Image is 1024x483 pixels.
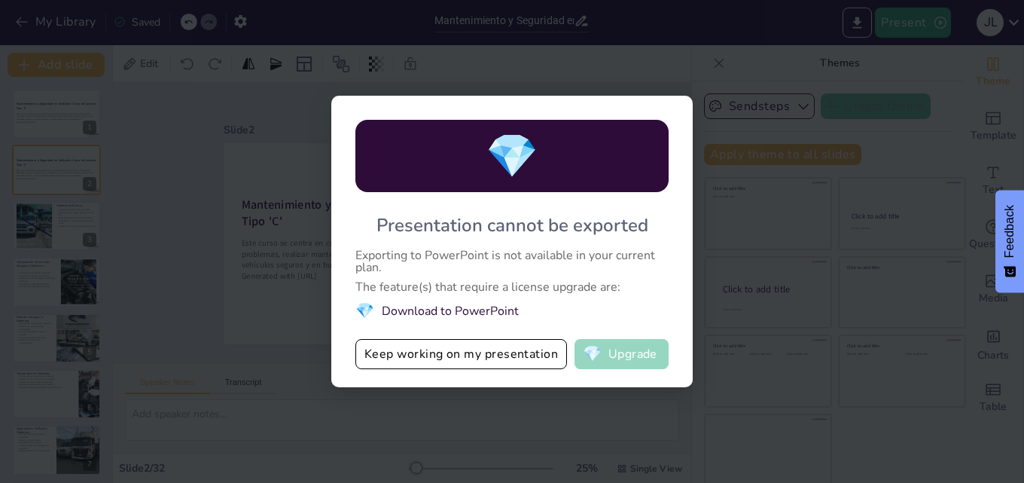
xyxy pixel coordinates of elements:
[486,127,538,185] span: diamond
[1003,205,1016,258] span: Feedback
[583,347,602,362] span: diamond
[574,339,669,369] button: diamondUpgrade
[376,213,648,237] div: Presentation cannot be exported
[355,301,374,321] span: diamond
[355,301,669,321] li: Download to PowerPoint
[355,249,669,274] div: Exporting to PowerPoint is not available in your current plan.
[355,339,567,369] button: Keep working on my presentation
[355,281,669,293] div: The feature(s) that require a license upgrade are:
[995,190,1024,292] button: Feedback - Show survey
